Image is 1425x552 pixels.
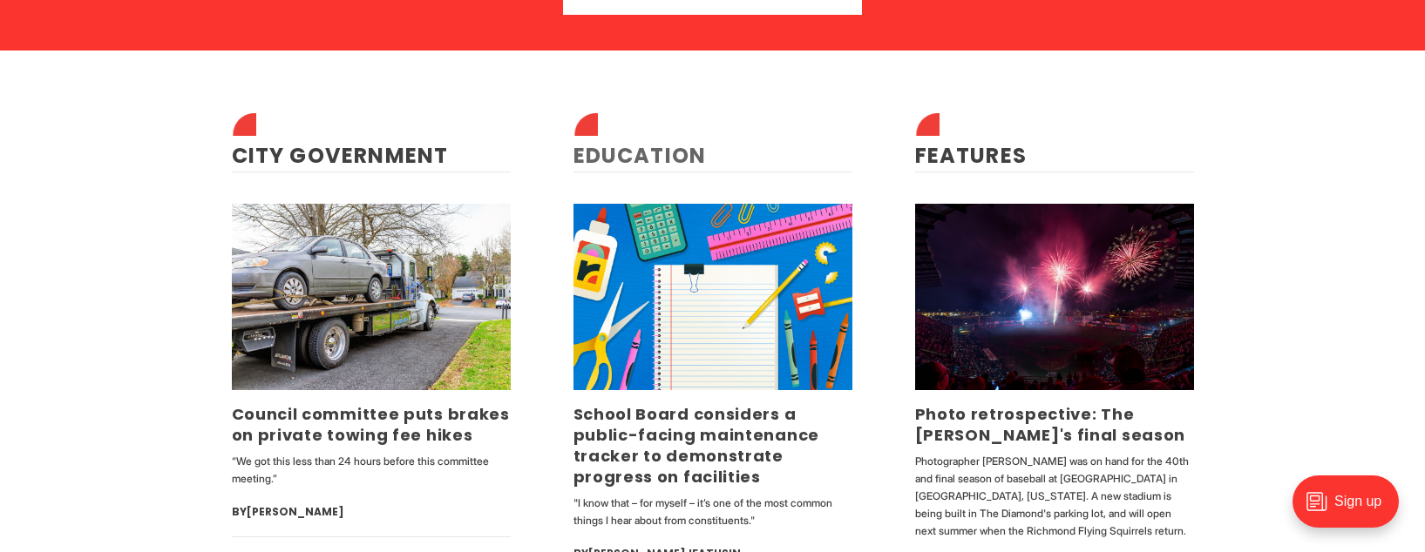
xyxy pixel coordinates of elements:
[232,403,510,446] a: Council committee puts brakes on private towing fee hikes
[915,453,1194,540] p: Photographer [PERSON_NAME] was on hand for the 40th and final season of baseball at [GEOGRAPHIC_D...
[573,141,707,170] a: Education
[232,453,511,488] p: “We got this less than 24 hours before this committee meeting.”
[915,204,1194,389] img: Photo retrospective: The Diamond's final season
[573,403,820,488] a: School Board considers a public-facing maintenance tracker to demonstrate progress on facilities
[232,502,511,522] div: By
[1278,467,1425,552] iframe: portal-trigger
[232,204,511,389] img: Council committee puts brakes on private towing fee hikes
[247,504,344,519] a: [PERSON_NAME]
[573,204,852,389] img: School Board considers a public-facing maintenance tracker to demonstrate progress on facilities
[232,141,449,170] a: City Government
[915,403,1186,446] a: Photo retrospective: The [PERSON_NAME]'s final season
[573,495,852,529] p: "I know that – for myself – it’s one of the most common things I hear about from constituents."
[915,141,1028,170] a: Features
